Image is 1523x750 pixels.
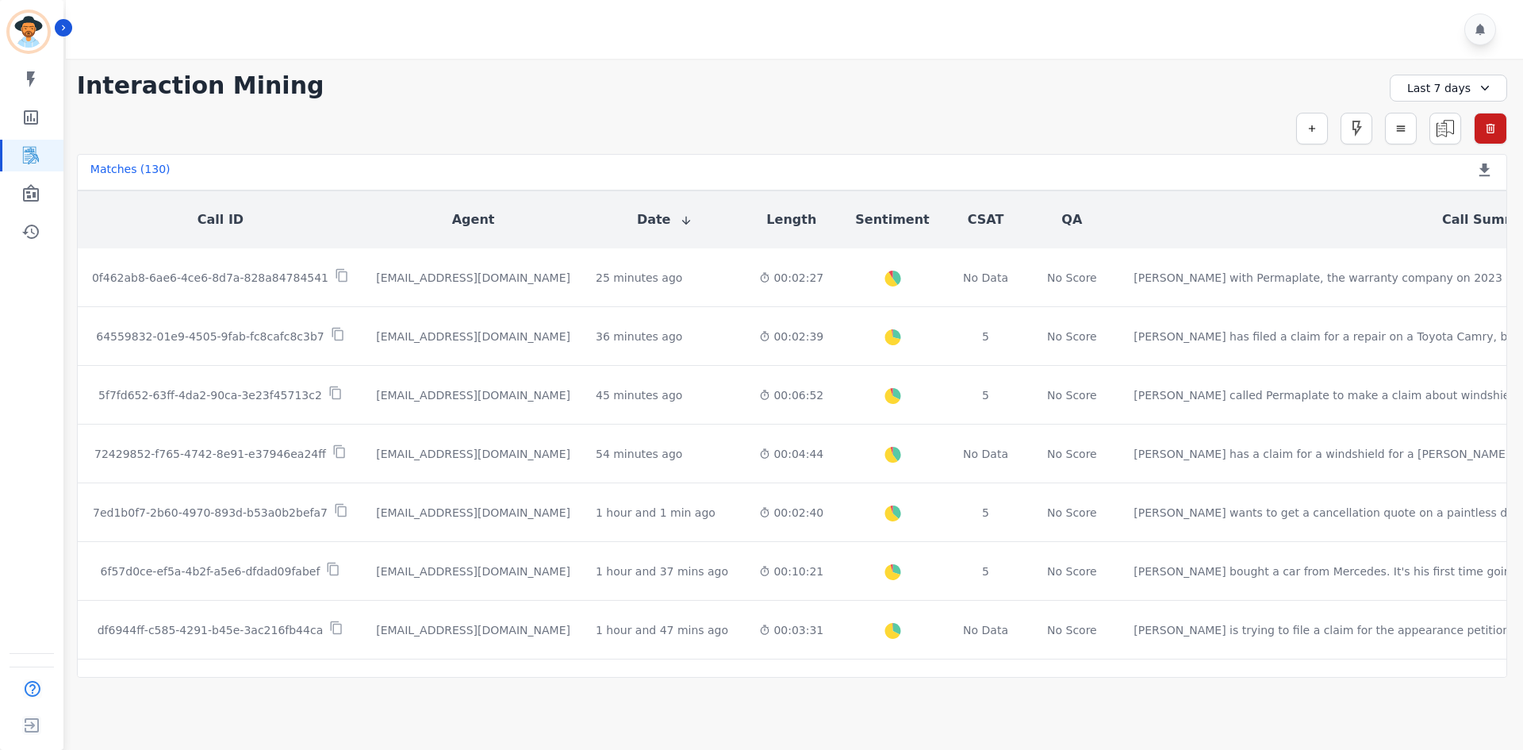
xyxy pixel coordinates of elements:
[1047,270,1097,286] div: No Score
[376,505,570,521] div: [EMAIL_ADDRESS][DOMAIN_NAME]
[1047,563,1097,579] div: No Score
[93,505,328,521] p: 7ed1b0f7-2b60-4970-893d-b53a0b2befa7
[1047,329,1097,344] div: No Score
[596,446,682,462] div: 54 minutes ago
[98,387,322,403] p: 5f7fd652-63ff-4da2-90ca-3e23f45713c2
[1047,446,1097,462] div: No Score
[759,563,823,579] div: 00:10:21
[596,505,715,521] div: 1 hour and 1 min ago
[376,446,570,462] div: [EMAIL_ADDRESS][DOMAIN_NAME]
[759,387,823,403] div: 00:06:52
[1047,622,1097,638] div: No Score
[376,563,570,579] div: [EMAIL_ADDRESS][DOMAIN_NAME]
[90,161,171,183] div: Matches ( 130 )
[961,563,1011,579] div: 5
[961,329,1011,344] div: 5
[77,71,324,100] h1: Interaction Mining
[961,387,1011,403] div: 5
[1390,75,1507,102] div: Last 7 days
[596,622,728,638] div: 1 hour and 47 mins ago
[766,210,816,229] button: Length
[198,210,244,229] button: Call ID
[759,505,823,521] div: 00:02:40
[376,329,570,344] div: [EMAIL_ADDRESS][DOMAIN_NAME]
[376,622,570,638] div: [EMAIL_ADDRESS][DOMAIN_NAME]
[1047,505,1097,521] div: No Score
[961,505,1011,521] div: 5
[92,270,328,286] p: 0f462ab8-6ae6-4ce6-8d7a-828a84784541
[96,329,324,344] p: 64559832-01e9-4505-9fab-fc8cafc8c3b7
[961,446,1011,462] div: No Data
[1061,210,1082,229] button: QA
[376,387,570,403] div: [EMAIL_ADDRESS][DOMAIN_NAME]
[1047,387,1097,403] div: No Score
[94,446,326,462] p: 72429852-f765-4742-8e91-e37946ea24ff
[98,622,323,638] p: df6944ff-c585-4291-b45e-3ac216fb44ca
[596,270,682,286] div: 25 minutes ago
[637,210,693,229] button: Date
[759,622,823,638] div: 00:03:31
[596,563,728,579] div: 1 hour and 37 mins ago
[10,13,48,51] img: Bordered avatar
[759,329,823,344] div: 00:02:39
[855,210,929,229] button: Sentiment
[101,563,320,579] p: 6f57d0ce-ef5a-4b2f-a5e6-dfdad09fabef
[961,622,1011,638] div: No Data
[596,387,682,403] div: 45 minutes ago
[376,270,570,286] div: [EMAIL_ADDRESS][DOMAIN_NAME]
[596,329,682,344] div: 36 minutes ago
[759,446,823,462] div: 00:04:44
[961,270,1011,286] div: No Data
[759,270,823,286] div: 00:02:27
[452,210,495,229] button: Agent
[968,210,1004,229] button: CSAT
